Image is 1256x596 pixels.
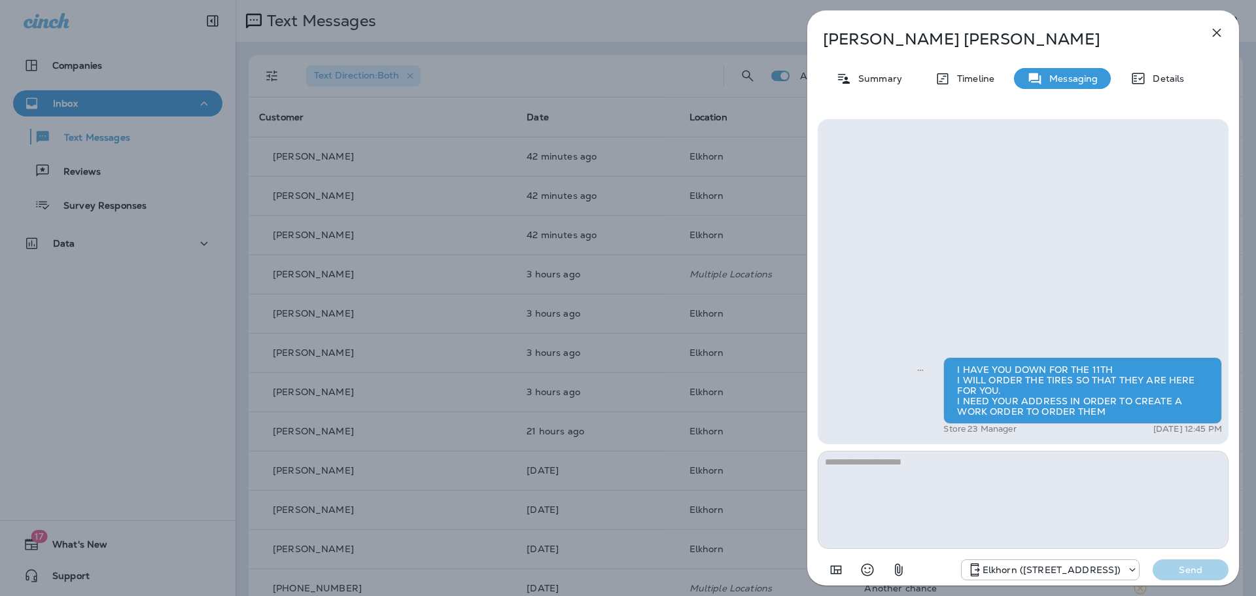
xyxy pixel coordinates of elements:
[1043,73,1098,84] p: Messaging
[823,30,1180,48] p: [PERSON_NAME] [PERSON_NAME]
[943,424,1016,434] p: Store 23 Manager
[962,562,1140,578] div: +1 (402) 502-7400
[983,565,1121,575] p: Elkhorn ([STREET_ADDRESS])
[852,73,902,84] p: Summary
[1153,424,1222,434] p: [DATE] 12:45 PM
[1146,73,1184,84] p: Details
[854,557,881,583] button: Select an emoji
[823,557,849,583] button: Add in a premade template
[951,73,994,84] p: Timeline
[917,363,924,375] span: Sent
[943,357,1222,424] div: I HAVE YOU DOWN FOR THE 11TH I WILL ORDER THE TIRES SO THAT THEY ARE HERE FOR YOU. I NEED YOUR AD...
